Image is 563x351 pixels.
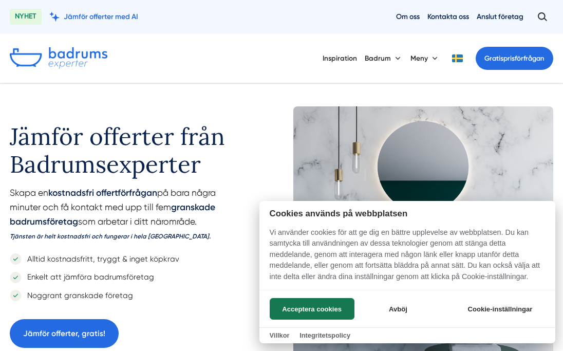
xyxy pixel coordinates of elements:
[455,298,545,320] button: Cookie-inställningar
[270,331,290,339] a: Villkor
[299,331,350,339] a: Integritetspolicy
[259,209,555,218] h2: Cookies används på webbplatsen
[270,298,354,320] button: Acceptera cookies
[259,227,555,290] p: Vi använder cookies för att ge dig en bättre upplevelse av webbplatsen. Du kan samtycka till anvä...
[357,298,439,320] button: Avböj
